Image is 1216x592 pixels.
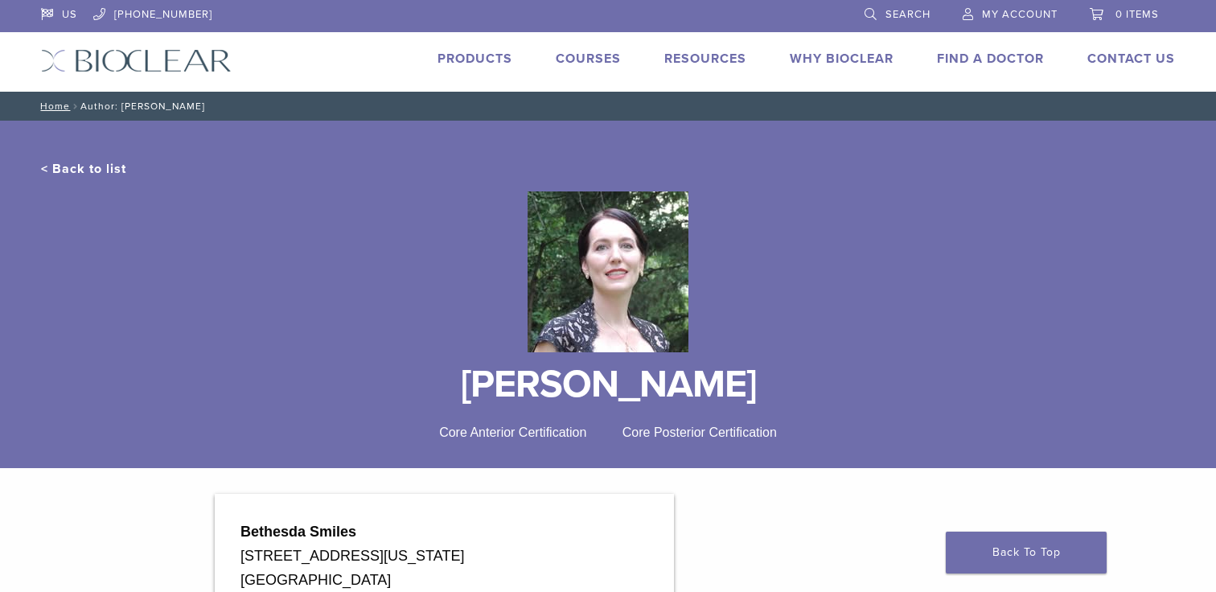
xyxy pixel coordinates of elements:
[438,51,512,67] a: Products
[35,101,70,112] a: Home
[556,51,621,67] a: Courses
[937,51,1044,67] a: Find A Doctor
[41,365,1175,404] h1: [PERSON_NAME]
[885,8,930,21] span: Search
[982,8,1058,21] span: My Account
[41,161,126,177] a: < Back to list
[528,191,688,352] img: Bioclear
[29,92,1187,121] nav: Author: [PERSON_NAME]
[439,425,586,439] span: Core Anterior Certification
[1115,8,1159,21] span: 0 items
[946,532,1107,573] a: Back To Top
[70,102,80,110] span: /
[664,51,746,67] a: Resources
[790,51,894,67] a: Why Bioclear
[41,49,232,72] img: Bioclear
[240,544,648,568] div: [STREET_ADDRESS][US_STATE]
[240,524,356,540] strong: Bethesda Smiles
[622,425,777,439] span: Core Posterior Certification
[1087,51,1175,67] a: Contact Us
